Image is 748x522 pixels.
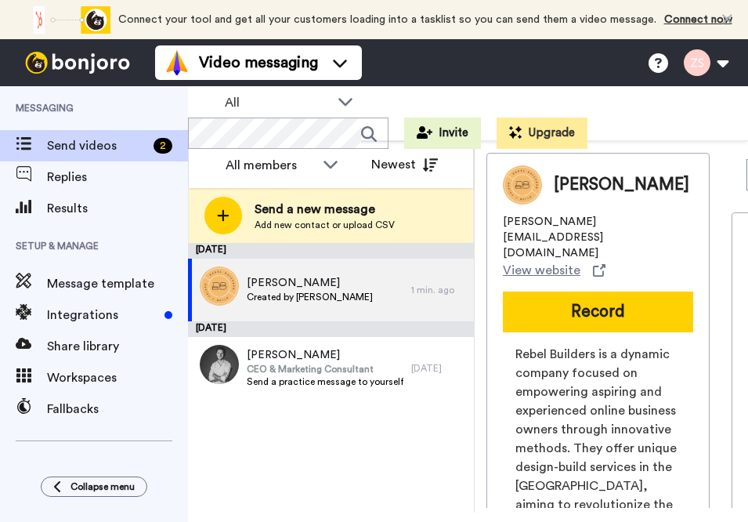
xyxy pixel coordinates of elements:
div: animation [24,6,110,34]
img: 915bc65c-1053-4746-ae19-240c4fe2fd7a.png [200,266,239,306]
button: Record [503,292,693,332]
span: [PERSON_NAME] [247,275,373,291]
div: 1 min. ago [411,284,466,296]
span: Collapse menu [70,480,135,493]
img: Image of Sherby [503,165,542,205]
span: Share library [47,337,188,356]
div: [DATE] [411,362,466,375]
span: Replies [47,168,188,187]
span: Workspaces [47,368,188,387]
span: Send a new message [255,200,395,219]
div: 2 [154,138,172,154]
button: Upgrade [497,118,587,149]
button: Collapse menu [41,477,147,497]
button: Newest [360,149,450,180]
span: Fallbacks [47,400,188,419]
div: All members [226,156,315,175]
button: Invite [404,118,481,149]
span: Send videos [47,136,147,155]
div: [DATE] [188,243,474,259]
span: CEO & Marketing Consultant [247,363,403,375]
span: Send a practice message to yourself [247,375,403,388]
a: Connect now [664,14,732,25]
span: Video messaging [199,52,318,74]
a: View website [503,261,605,280]
span: Connect your tool and get all your customers loading into a tasklist so you can send them a video... [118,14,656,25]
span: Created by [PERSON_NAME] [247,291,373,303]
span: [PERSON_NAME] [247,347,403,363]
span: All [225,93,330,112]
span: Add new contact or upload CSV [255,219,395,231]
span: Integrations [47,306,158,324]
span: Message template [47,274,188,293]
span: [PERSON_NAME] [554,173,689,197]
img: 18b98fcd-545c-4ba7-b703-f829fd516e68.jpg [200,345,239,384]
span: [PERSON_NAME][EMAIL_ADDRESS][DOMAIN_NAME] [503,214,693,261]
span: Results [47,199,188,218]
img: vm-color.svg [164,50,190,75]
div: [DATE] [188,321,474,337]
img: bj-logo-header-white.svg [19,52,136,74]
span: View website [503,261,580,280]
